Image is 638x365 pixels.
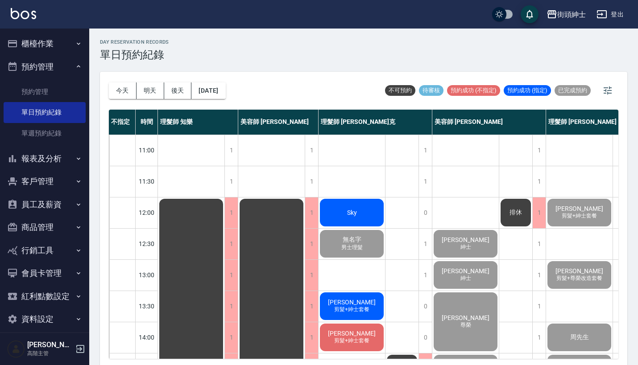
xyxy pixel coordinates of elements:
[568,333,591,341] span: 周先生
[27,349,73,357] p: 高階主管
[532,291,546,322] div: 1
[305,322,318,353] div: 1
[440,314,491,321] span: [PERSON_NAME]
[418,322,432,353] div: 0
[224,260,238,291] div: 1
[432,110,546,135] div: 美容師 [PERSON_NAME]
[418,229,432,259] div: 1
[224,229,238,259] div: 1
[136,110,158,135] div: 時間
[305,260,318,291] div: 1
[341,236,363,244] span: 無名字
[554,267,605,275] span: [PERSON_NAME]
[224,291,238,322] div: 1
[100,39,169,45] h2: day Reservation records
[418,135,432,166] div: 1
[4,32,86,55] button: 櫃檯作業
[136,166,158,197] div: 11:30
[332,306,371,313] span: 剪髮+紳士套餐
[532,260,546,291] div: 1
[305,229,318,259] div: 1
[164,82,192,99] button: 後天
[340,244,365,251] span: 男士理髮
[532,166,546,197] div: 1
[4,285,86,308] button: 紅利點數設定
[419,86,443,94] span: 待審核
[4,193,86,216] button: 員工及薪資
[224,322,238,353] div: 1
[305,291,318,322] div: 1
[136,322,158,353] div: 14:00
[543,5,589,24] button: 街頭紳士
[158,110,238,135] div: 理髮師 知樂
[109,110,136,135] div: 不指定
[4,102,86,123] a: 單日預約紀錄
[326,330,377,337] span: [PERSON_NAME]
[238,110,319,135] div: 美容師 [PERSON_NAME]
[554,205,605,212] span: [PERSON_NAME]
[560,212,599,220] span: 剪髮+紳士套餐
[4,216,86,239] button: 商品管理
[418,291,432,322] div: 0
[532,229,546,259] div: 1
[385,86,415,94] span: 不可預約
[459,321,473,329] span: 尊榮
[555,86,591,94] span: 已完成預約
[332,337,371,344] span: 剪髮+紳士套餐
[418,197,432,228] div: 0
[440,267,491,275] span: [PERSON_NAME]
[191,82,225,99] button: [DATE]
[224,135,238,166] div: 1
[305,197,318,228] div: 1
[447,86,500,94] span: 預約成功 (不指定)
[532,135,546,166] div: 1
[100,49,169,61] h3: 單日預約紀錄
[345,209,359,216] span: Sky
[4,239,86,262] button: 行銷工具
[521,5,539,23] button: save
[459,243,473,251] span: 紳士
[4,308,86,331] button: 資料設定
[7,340,25,358] img: Person
[4,170,86,193] button: 客戶管理
[459,275,473,282] span: 紳士
[4,82,86,102] a: 預約管理
[136,197,158,228] div: 12:00
[504,86,551,94] span: 預約成功 (指定)
[418,260,432,291] div: 1
[418,166,432,197] div: 1
[136,135,158,166] div: 11:00
[305,166,318,197] div: 1
[532,197,546,228] div: 1
[4,123,86,144] a: 單週預約紀錄
[593,6,627,23] button: 登出
[4,262,86,285] button: 會員卡管理
[137,82,164,99] button: 明天
[508,209,524,217] span: 排休
[136,259,158,291] div: 13:00
[4,147,86,170] button: 報表及分析
[27,340,73,349] h5: [PERSON_NAME]
[224,166,238,197] div: 1
[11,8,36,19] img: Logo
[224,197,238,228] div: 1
[4,55,86,78] button: 預約管理
[557,9,586,20] div: 街頭紳士
[532,322,546,353] div: 1
[440,236,491,243] span: [PERSON_NAME]
[136,291,158,322] div: 13:30
[319,110,432,135] div: 理髮師 [PERSON_NAME]克
[109,82,137,99] button: 今天
[136,228,158,259] div: 12:30
[326,299,377,306] span: [PERSON_NAME]
[555,275,604,282] span: 剪髮+尊榮改造套餐
[305,135,318,166] div: 1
